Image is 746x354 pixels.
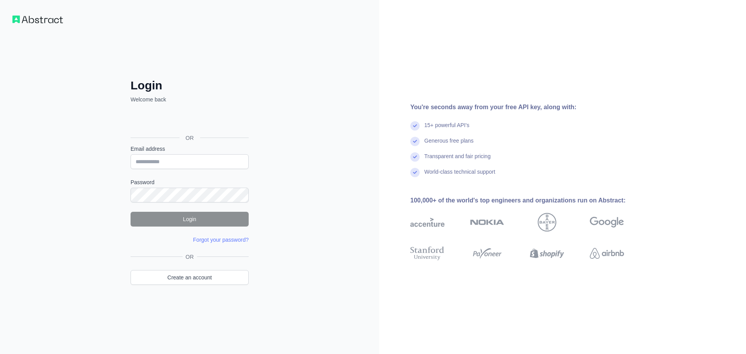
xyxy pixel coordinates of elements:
img: airbnb [590,245,624,262]
p: Welcome back [131,96,249,103]
img: shopify [530,245,564,262]
img: check mark [410,121,420,131]
div: 100,000+ of the world's top engineers and organizations run on Abstract: [410,196,649,205]
img: accenture [410,213,444,232]
img: payoneer [470,245,504,262]
div: Transparent and fair pricing [424,152,491,168]
label: Password [131,178,249,186]
label: Email address [131,145,249,153]
img: bayer [538,213,556,232]
div: World-class technical support [424,168,495,183]
img: google [590,213,624,232]
img: check mark [410,168,420,177]
img: Workflow [12,16,63,23]
img: check mark [410,152,420,162]
iframe: “使用 Google 账号登录”按钮 [127,112,251,129]
span: OR [180,134,200,142]
div: You're seconds away from your free API key, along with: [410,103,649,112]
h2: Login [131,78,249,92]
a: Forgot your password? [193,237,249,243]
img: stanford university [410,245,444,262]
span: OR [183,253,197,261]
div: 15+ powerful API's [424,121,469,137]
a: Create an account [131,270,249,285]
img: check mark [410,137,420,146]
img: nokia [470,213,504,232]
div: Generous free plans [424,137,474,152]
button: Login [131,212,249,227]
